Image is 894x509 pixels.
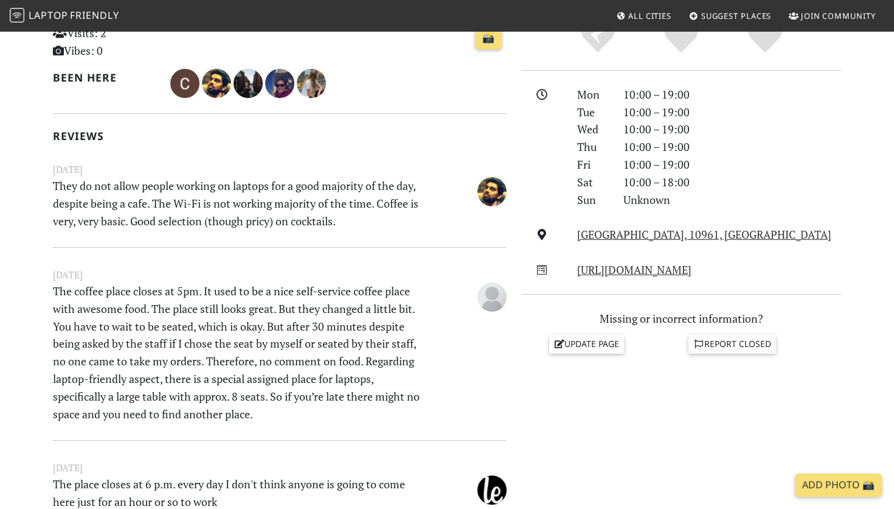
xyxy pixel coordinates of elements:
img: 3122-zubin.jpg [202,69,231,98]
span: Zubin John [202,75,234,90]
p: Missing or incorrect information? [521,310,841,328]
div: Wed [570,121,616,138]
a: 📸 [475,27,502,50]
div: Fri [570,156,616,174]
span: Laptop [29,9,68,22]
div: 10:00 – 19:00 [616,156,848,174]
span: Caitlin Thorn [234,75,265,90]
span: Suggest Places [701,10,772,21]
small: [DATE] [46,162,514,177]
span: Named Efend [477,481,507,496]
a: Suggest Places [684,5,777,27]
img: 5420-ca.jpg [170,69,199,98]
span: A H [297,75,326,90]
div: Tue [570,104,616,121]
a: [GEOGRAPHIC_DATA], 10961, [GEOGRAPHIC_DATA] [577,227,831,242]
span: All Cities [628,10,671,21]
div: 10:00 – 19:00 [616,86,848,104]
a: Join Community [784,5,881,27]
div: Definitely! [723,21,807,55]
a: LaptopFriendly LaptopFriendly [10,5,119,27]
div: No [556,21,640,55]
p: The coffee place closes at 5pm. It used to be a nice self-service coffee place with awesome food.... [46,283,436,423]
span: Thais Franca [265,75,297,90]
img: 2776-named.jpg [477,476,507,505]
img: 1585-thais.jpg [265,69,294,98]
div: 10:00 – 19:00 [616,104,848,121]
div: 10:00 – 19:00 [616,121,848,138]
div: 10:00 – 18:00 [616,174,848,191]
h2: Reviews [53,130,507,142]
a: All Cities [611,5,676,27]
small: [DATE] [46,267,514,283]
div: Sun [570,191,616,209]
div: Yes [639,21,723,55]
img: 1415-caitlin.jpg [234,69,263,98]
a: Report closed [688,335,776,353]
small: [DATE] [46,460,514,476]
div: Thu [570,138,616,156]
span: Friendly [70,9,119,22]
a: [URL][DOMAIN_NAME] [577,262,691,277]
a: Update page [549,335,625,353]
span: Join Community [801,10,876,21]
p: They do not allow people working on laptops for a good majority of the day, despite being a cafe.... [46,177,436,230]
div: 10:00 – 19:00 [616,138,848,156]
div: Unknown [616,191,848,209]
span: Anonymous [477,288,507,303]
div: Sat [570,174,616,191]
span: Zubin John [477,183,507,197]
div: Mon [570,86,616,104]
img: blank-535327c66bd565773addf3077783bbfce4b00ec00e9fd257753287c682c7fa38.png [477,283,507,312]
img: LaptopFriendly [10,8,24,23]
img: 3122-zubin.jpg [477,177,507,206]
span: CA P [170,75,202,90]
h2: Been here [53,71,156,84]
p: Visits: 2 Vibes: 0 [53,24,195,60]
img: 1573-a.jpg [297,69,326,98]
